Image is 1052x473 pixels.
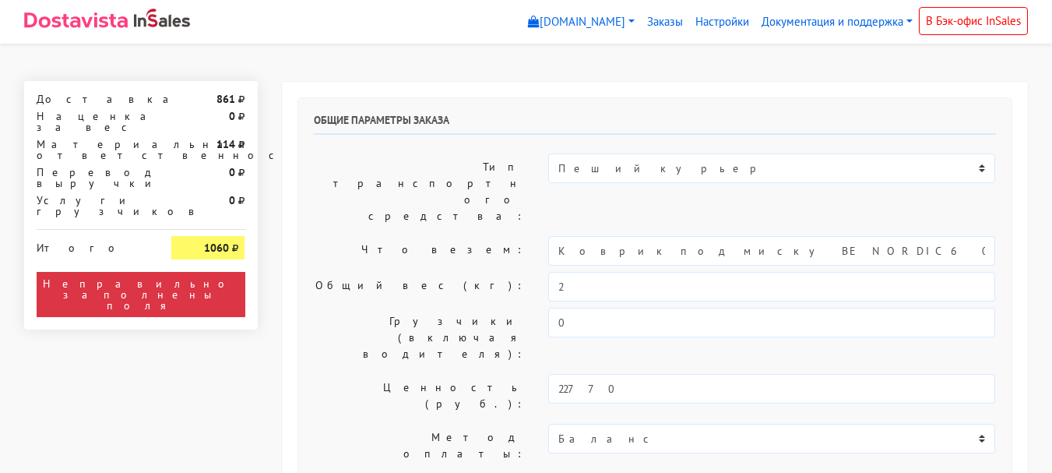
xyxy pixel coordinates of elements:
[302,374,537,418] label: Ценность (руб.):
[204,241,229,255] strong: 1060
[25,195,160,217] div: Услуги грузчиков
[689,7,755,37] a: Настройки
[302,424,537,468] label: Метод оплаты:
[24,12,128,28] img: Dostavista - срочная курьерская служба доставки
[302,308,537,368] label: Грузчики (включая водителя):
[522,7,641,37] a: [DOMAIN_NAME]
[229,165,235,179] strong: 0
[755,7,919,37] a: Документация и поддержка
[134,9,190,27] img: InSales
[25,94,160,104] div: Доставка
[216,137,235,151] strong: 114
[229,193,235,207] strong: 0
[302,272,537,302] label: Общий вес (кг):
[25,139,160,161] div: Материальная ответственность
[641,7,689,37] a: Заказы
[302,154,537,230] label: Тип транспортного средства:
[37,236,149,253] div: Итого
[25,167,160,189] div: Перевод выручки
[314,114,996,135] h6: Общие параметры заказа
[919,7,1028,35] a: В Бэк-офис InSales
[229,109,235,123] strong: 0
[302,236,537,266] label: Что везем:
[25,111,160,132] div: Наценка за вес
[37,272,245,317] div: Неправильно заполнены поля
[216,92,235,106] strong: 861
